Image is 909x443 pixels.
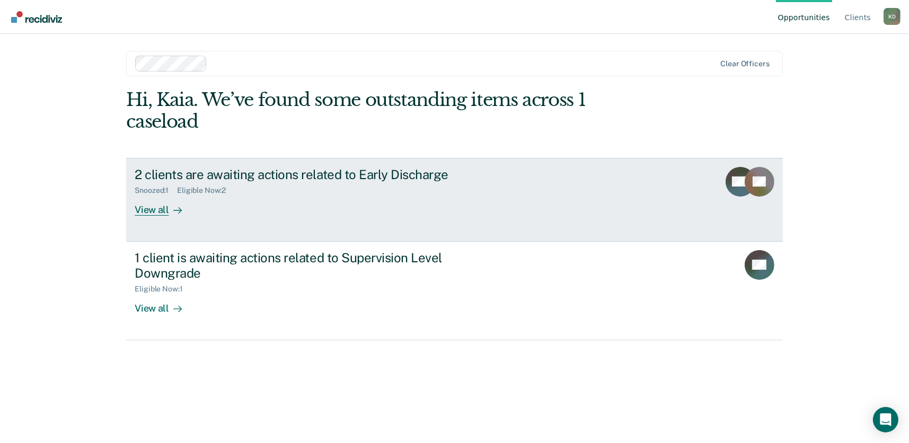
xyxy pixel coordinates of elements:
[135,167,507,182] div: 2 clients are awaiting actions related to Early Discharge
[873,407,898,432] div: Open Intercom Messenger
[135,186,177,195] div: Snoozed : 1
[135,285,191,294] div: Eligible Now : 1
[135,195,194,216] div: View all
[126,89,651,132] div: Hi, Kaia. We’ve found some outstanding items across 1 caseload
[884,8,901,25] div: K D
[177,186,234,195] div: Eligible Now : 2
[135,250,507,281] div: 1 client is awaiting actions related to Supervision Level Downgrade
[126,242,782,340] a: 1 client is awaiting actions related to Supervision Level DowngradeEligible Now:1View all
[126,158,782,242] a: 2 clients are awaiting actions related to Early DischargeSnoozed:1Eligible Now:2View all
[11,11,62,23] img: Recidiviz
[884,8,901,25] button: Profile dropdown button
[721,59,770,68] div: Clear officers
[135,294,194,314] div: View all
